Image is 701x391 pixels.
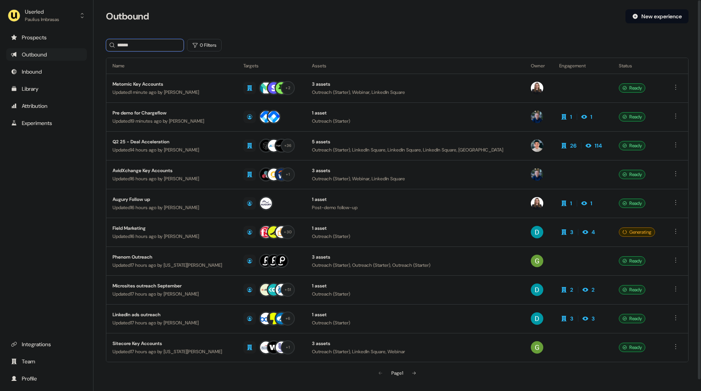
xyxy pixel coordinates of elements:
div: Experiments [11,119,82,127]
div: Ready [619,141,645,150]
img: Vincent [531,139,543,152]
img: Georgia [531,341,543,354]
div: 4 [592,228,595,236]
div: + 30 [284,229,292,236]
img: James [531,168,543,181]
div: 3 assets [312,167,518,174]
div: Phenom Outreach [113,253,231,261]
div: Attribution [11,102,82,110]
h3: Outbound [106,11,149,22]
div: 1 asset [312,282,518,290]
div: Ready [619,83,645,93]
div: Ready [619,256,645,266]
div: 3 [570,315,573,322]
div: Ready [619,285,645,294]
a: Go to integrations [6,338,87,350]
div: + 2 [285,85,290,92]
div: Ready [619,343,645,352]
a: Go to attribution [6,100,87,112]
div: Updated 16 hours ago by [PERSON_NAME] [113,232,231,240]
div: Generating [619,227,655,237]
div: Ready [619,170,645,179]
div: Inbound [11,68,82,76]
div: Outbound [11,51,82,58]
div: 2 [570,286,573,294]
div: Metomic Key Accounts [113,80,231,88]
div: 1 asset [312,195,518,203]
div: Ready [619,112,645,122]
img: David [531,284,543,296]
div: Outreach (Starter), LinkedIn Square, LinkedIn Square, LinkedIn Square, [GEOGRAPHIC_DATA] [312,146,518,154]
div: Userled [25,8,59,16]
a: Go to experiments [6,117,87,129]
div: Page 1 [391,369,403,377]
div: 3 assets [312,340,518,347]
a: Go to team [6,355,87,368]
div: Post-demo follow-up [312,204,518,211]
div: Library [11,85,82,93]
div: 1 [590,199,592,207]
img: David [531,312,543,325]
div: + 36 [284,142,292,149]
div: + 1 [286,171,290,178]
th: Assets [306,58,525,74]
div: 1 [570,113,572,121]
div: Q2 25 - Deal Acceleration [113,138,231,146]
th: Status [613,58,665,74]
th: Targets [237,58,306,74]
div: 1 asset [312,311,518,319]
div: 3 assets [312,80,518,88]
th: Name [106,58,237,74]
div: Outreach (Starter) [312,319,518,327]
div: Pre demo for Chargeflow [113,109,231,117]
div: Outreach (Starter), Webinar, LinkedIn Square [312,175,518,183]
div: Updated 17 hours ago by [US_STATE][PERSON_NAME] [113,348,231,356]
div: 26 [570,142,576,150]
img: Geneviève [531,197,543,210]
th: Engagement [553,58,613,74]
div: Microsites outreach September [113,282,231,290]
div: Updated 16 hours ago by [PERSON_NAME] [113,204,231,211]
div: Updated 14 hours ago by [PERSON_NAME] [113,146,231,154]
th: Owner [525,58,553,74]
a: Go to outbound experience [6,48,87,61]
a: Go to templates [6,83,87,95]
div: Sitecore Key Accounts [113,340,231,347]
div: Updated 17 hours ago by [PERSON_NAME] [113,290,231,298]
a: Go to Inbound [6,65,87,78]
div: Integrations [11,340,82,348]
div: Augury Follow up [113,195,231,203]
div: Outreach (Starter) [312,117,518,125]
div: Outreach (Starter), Outreach (Starter), Outreach (Starter) [312,261,518,269]
div: + 6 [285,315,291,322]
div: Ready [619,199,645,208]
div: Outreach (Starter), LinkedIn Square, Webinar [312,348,518,356]
div: + 1 [286,344,290,351]
img: Georgia [531,255,543,267]
div: 3 assets [312,253,518,261]
div: Outreach (Starter), Webinar, LinkedIn Square [312,88,518,96]
a: Go to profile [6,372,87,385]
div: Paulius Imbrasas [25,16,59,23]
div: 1 [570,199,572,207]
img: James [531,111,543,123]
div: Team [11,358,82,365]
button: UserledPaulius Imbrasas [6,6,87,25]
div: 114 [595,142,602,150]
div: Updated 19 minutes ago by [PERSON_NAME] [113,117,231,125]
div: 1 asset [312,224,518,232]
div: Profile [11,375,82,382]
div: Updated 17 hours ago by [US_STATE][PERSON_NAME] [113,261,231,269]
div: Outreach (Starter) [312,232,518,240]
div: 5 assets [312,138,518,146]
div: + 51 [285,286,291,293]
img: Geneviève [531,82,543,94]
img: David [531,226,543,238]
div: Outreach (Starter) [312,290,518,298]
div: 1 [590,113,592,121]
div: Updated 16 hours ago by [PERSON_NAME] [113,175,231,183]
div: Field Marketing [113,224,231,232]
a: Go to prospects [6,31,87,44]
div: 3 [592,315,595,322]
div: Prospects [11,33,82,41]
